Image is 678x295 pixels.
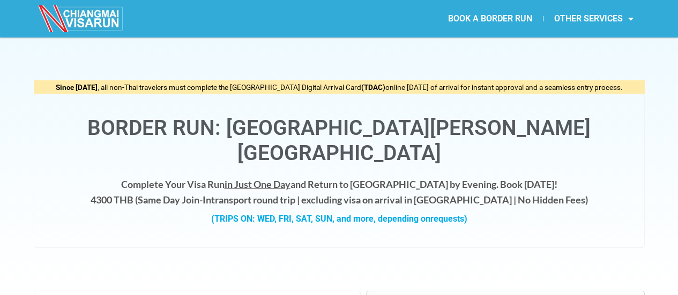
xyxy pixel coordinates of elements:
h1: Border Run: [GEOGRAPHIC_DATA][PERSON_NAME][GEOGRAPHIC_DATA] [45,116,634,166]
strong: Same Day Join-In [138,194,211,206]
span: , all non-Thai travelers must complete the [GEOGRAPHIC_DATA] Digital Arrival Card online [DATE] o... [56,83,623,92]
span: requests) [430,214,467,224]
a: BOOK A BORDER RUN [437,6,543,31]
a: OTHER SERVICES [543,6,644,31]
strong: (TRIPS ON: WED, FRI, SAT, SUN, and more, depending on [211,214,467,224]
nav: Menu [339,6,644,31]
h4: Complete Your Visa Run and Return to [GEOGRAPHIC_DATA] by Evening. Book [DATE]! 4300 THB ( transp... [45,177,634,208]
strong: Since [DATE] [56,83,98,92]
strong: (TDAC) [361,83,385,92]
span: in Just One Day [225,178,290,190]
